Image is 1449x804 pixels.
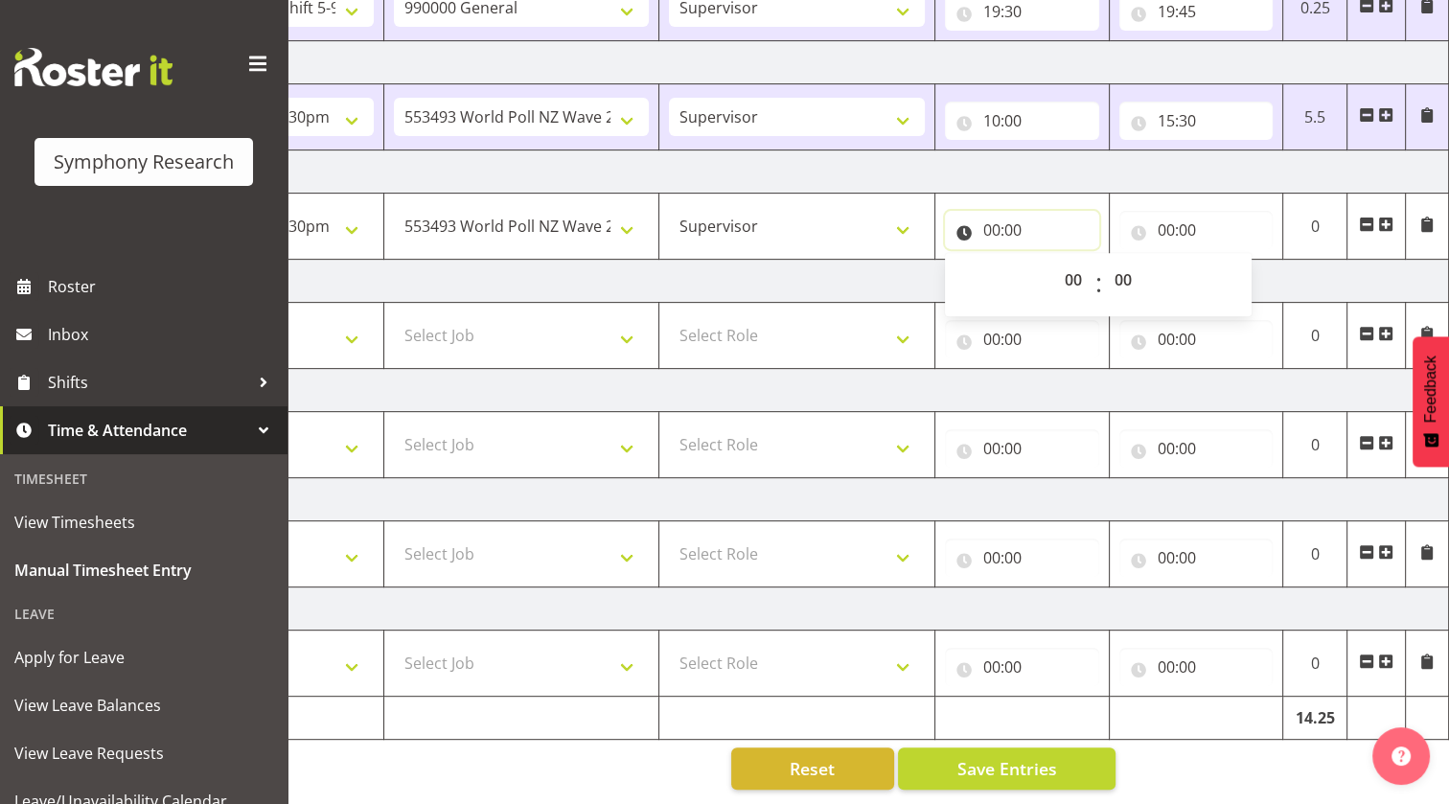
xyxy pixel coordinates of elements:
td: 0 [1283,521,1347,587]
input: Click to select... [945,320,1099,358]
img: Rosterit website logo [14,48,172,86]
input: Click to select... [945,102,1099,140]
td: 0 [1283,412,1347,478]
div: Leave [5,594,283,633]
input: Click to select... [1119,211,1274,249]
a: View Leave Requests [5,729,283,777]
button: Save Entries [898,747,1115,790]
td: [DATE] [108,260,1449,303]
td: 14.25 [1283,697,1347,740]
img: help-xxl-2.png [1391,747,1411,766]
input: Click to select... [1119,429,1274,468]
input: Click to select... [945,539,1099,577]
a: View Leave Balances [5,681,283,729]
td: [DATE] [108,587,1449,631]
a: View Timesheets [5,498,283,546]
input: Click to select... [1119,648,1274,686]
td: 0 [1283,631,1347,697]
td: [DATE] [108,41,1449,84]
span: View Leave Requests [14,739,273,768]
td: 0 [1283,194,1347,260]
span: Reset [790,756,835,781]
span: Apply for Leave [14,643,273,672]
span: View Timesheets [14,508,273,537]
input: Click to select... [945,648,1099,686]
span: Roster [48,272,278,301]
td: 5.5 [1283,84,1347,150]
span: View Leave Balances [14,691,273,720]
span: Shifts [48,368,249,397]
span: Save Entries [956,756,1056,781]
td: [DATE] [108,369,1449,412]
span: Manual Timesheet Entry [14,556,273,585]
td: [DATE] [108,150,1449,194]
input: Click to select... [1119,102,1274,140]
div: Symphony Research [54,148,234,176]
input: Click to select... [1119,320,1274,358]
div: Timesheet [5,459,283,498]
button: Reset [731,747,894,790]
span: Time & Attendance [48,416,249,445]
a: Manual Timesheet Entry [5,546,283,594]
a: Apply for Leave [5,633,283,681]
input: Click to select... [1119,539,1274,577]
span: Inbox [48,320,278,349]
td: [DATE] [108,478,1449,521]
span: : [1095,261,1102,309]
input: Click to select... [945,211,1099,249]
td: 0 [1283,303,1347,369]
button: Feedback - Show survey [1413,336,1449,467]
input: Click to select... [945,429,1099,468]
span: Feedback [1422,356,1439,423]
